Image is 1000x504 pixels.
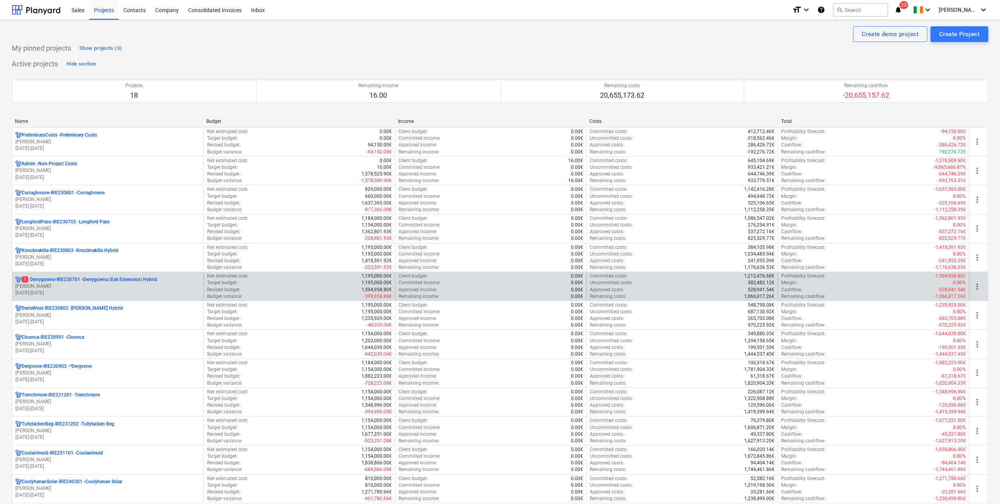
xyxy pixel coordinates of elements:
[398,273,428,279] p: Client budget :
[747,135,774,142] p: -318,562.46€
[15,312,200,319] p: [PERSON_NAME]
[934,215,966,222] p: -1,362,801.93€
[22,219,110,225] p: LongfordPass-IRE230702 - Longford Pass
[15,478,22,485] div: Project has multi currencies enabled
[571,273,583,279] p: 0.00€
[364,206,392,213] p: -977,365.00€
[930,26,988,42] button: Create Project
[364,235,392,242] p: -208,801.93€
[590,177,626,184] p: Remaining costs :
[361,171,392,177] p: 1,578,525.90€
[207,128,248,135] p: Net estimated cost :
[568,177,583,184] p: 16.00€
[972,224,982,233] span: more_vert
[15,392,200,412] div: Trenchmore-IRE231201 -Trenchmore[PERSON_NAME][DATE]-[DATE]
[365,193,392,200] p: 660,000.00€
[748,235,774,242] p: 825,529.77€
[571,222,583,228] p: 0.00€
[853,26,927,42] button: Create demo project
[207,142,240,148] p: Revised budget :
[15,196,200,203] p: [PERSON_NAME]
[398,287,437,293] p: Approved income :
[22,190,105,196] p: Curraghmore-IRE230801 - Curraghmore
[380,135,392,142] p: 0.00€
[781,149,826,155] p: Remaining cashflow :
[748,200,774,206] p: 525,106.65€
[15,450,22,457] div: Project has multi currencies enabled
[934,206,966,213] p: -1,112,258.35€
[802,5,811,15] i: keyboard_arrow_down
[15,232,200,239] p: [DATE] - [DATE]
[365,186,392,193] p: 829,000.00€
[590,228,624,235] p: Approved costs :
[15,247,22,254] div: Project has multi currencies enabled
[15,376,200,383] p: [DATE] - [DATE]
[207,135,238,142] p: Target budget :
[15,219,200,239] div: LongfordPass-IRE230702 -Longford Pass[PERSON_NAME][DATE]-[DATE]
[748,177,774,184] p: 933,779.51€
[377,164,392,171] p: 16.00€
[398,157,428,164] p: Client budget :
[398,215,428,222] p: Client budget :
[934,157,966,164] p: -1,578,509.90€
[748,257,774,264] p: 241,955.39€
[748,279,774,286] p: 382,482.12€
[590,164,633,171] p: Uncommitted costs :
[781,251,797,257] p: Margin :
[953,251,966,257] p: 0.00%
[939,149,966,155] p: 192,276.72€
[972,368,982,378] span: more_vert
[939,7,978,13] span: [PERSON_NAME]
[938,171,966,177] p: -644,746.39€
[590,235,626,242] p: Remaining costs :
[792,5,802,15] i: format_size
[781,206,826,213] p: Remaining cashflow :
[972,397,982,407] span: more_vert
[398,279,440,286] p: Committed income :
[15,478,200,499] div: CoolyhenanSolar-IRE240301 -Coolyhenan Solar[PERSON_NAME][DATE]-[DATE]
[398,128,428,135] p: Client budget :
[207,264,242,271] p: Budget variance :
[590,222,633,228] p: Uncommitted costs :
[938,235,966,242] p: -825,529.77€
[15,203,200,210] p: [DATE] - [DATE]
[364,264,392,271] p: -223,591.92€
[15,485,200,492] p: [PERSON_NAME]
[781,222,797,228] p: Margin :
[207,222,238,228] p: Target budget :
[15,405,200,412] p: [DATE] - [DATE]
[781,119,966,124] div: Total
[15,139,200,145] p: [PERSON_NAME]
[953,222,966,228] p: 0.00%
[125,91,143,100] p: 18
[22,334,84,341] p: Cloonca-IRE230901 - Cloonca
[972,166,982,175] span: more_vert
[398,149,439,155] p: Remaining income :
[781,157,826,164] p: Profitability forecast :
[590,257,624,264] p: Approved costs :
[571,279,583,286] p: 0.00€
[206,119,391,124] div: Budget
[15,398,200,405] p: [PERSON_NAME]
[590,215,628,222] p: Committed costs :
[781,186,826,193] p: Profitability forecast :
[207,186,248,193] p: Net estimated cost :
[571,142,583,148] p: 0.00€
[571,244,583,251] p: 0.00€
[934,186,966,193] p: -1,637,365.00€
[398,142,437,148] p: Approved income :
[22,276,157,283] p: Derrygowna-IRE230701 - Derrygowna (Esk Extension) Hybrid
[748,157,774,164] p: 645,104.69€
[15,319,200,325] p: [DATE] - [DATE]
[571,128,583,135] p: 0.00€
[15,276,22,283] div: Project has multi currencies enabled
[972,282,982,291] span: more_vert
[207,215,248,222] p: Net estimated cost :
[833,3,888,16] button: Search
[961,466,1000,504] iframe: Chat Widget
[781,228,802,235] p: Cashflow :
[361,279,392,286] p: 1,195,000.00€
[398,177,439,184] p: Remaining income :
[398,222,440,228] p: Committed income :
[361,228,392,235] p: 1,362,801.93€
